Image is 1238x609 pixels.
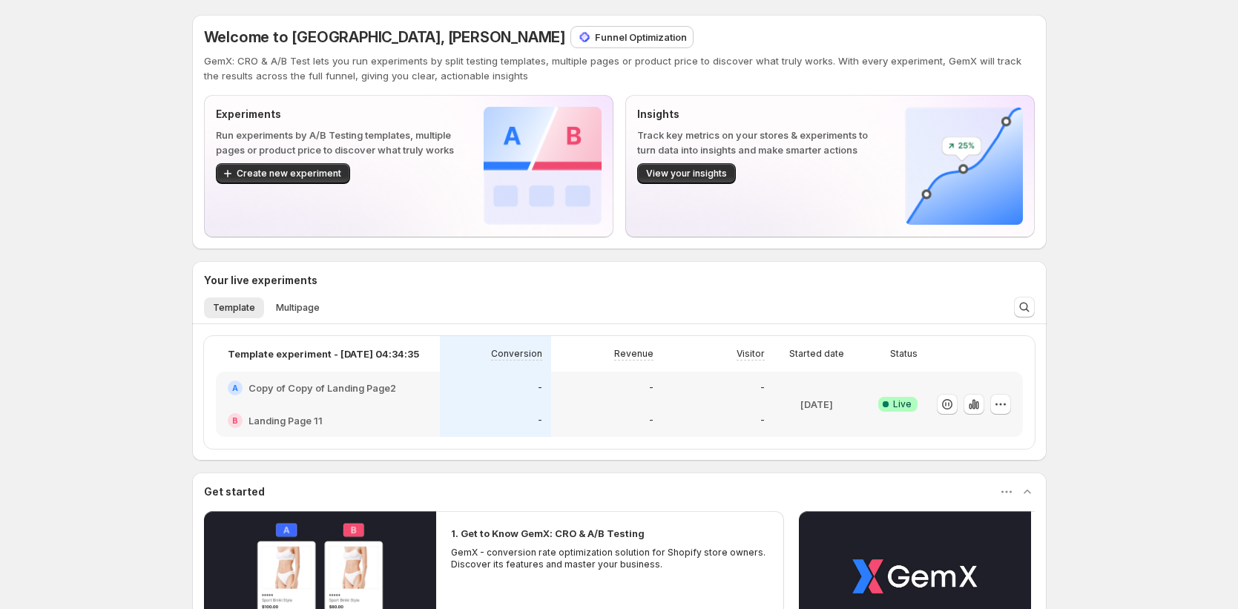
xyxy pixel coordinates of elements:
p: Experiments [216,107,460,122]
button: View your insights [637,163,736,184]
h2: B [232,416,238,425]
img: Insights [905,107,1023,225]
p: - [649,382,653,394]
p: [DATE] [800,397,833,412]
h2: 1. Get to Know GemX: CRO & A/B Testing [451,526,645,541]
span: Welcome to [GEOGRAPHIC_DATA], [PERSON_NAME] [204,28,565,46]
button: Search and filter results [1014,297,1035,317]
p: Track key metrics on your stores & experiments to turn data into insights and make smarter actions [637,128,881,157]
h2: Landing Page 11 [248,413,323,428]
span: Live [893,398,912,410]
span: Create new experiment [237,168,341,180]
button: Create new experiment [216,163,350,184]
h2: A [232,383,238,392]
p: Started date [789,348,844,360]
p: Template experiment - [DATE] 04:34:35 [228,346,419,361]
img: Experiments [484,107,602,225]
p: - [760,415,765,427]
p: Revenue [614,348,653,360]
p: GemX - conversion rate optimization solution for Shopify store owners. Discover its features and ... [451,547,770,570]
p: Run experiments by A/B Testing templates, multiple pages or product price to discover what truly ... [216,128,460,157]
p: - [760,382,765,394]
p: Conversion [491,348,542,360]
img: Funnel Optimization [577,30,592,45]
span: Template [213,302,255,314]
p: GemX: CRO & A/B Test lets you run experiments by split testing templates, multiple pages or produ... [204,53,1035,83]
p: Funnel Optimization [595,30,687,45]
h3: Get started [204,484,265,499]
h2: Copy of Copy of Landing Page2 [248,381,396,395]
p: Visitor [737,348,765,360]
p: - [538,382,542,394]
p: Status [890,348,918,360]
span: View your insights [646,168,727,180]
span: Multipage [276,302,320,314]
p: Insights [637,107,881,122]
p: - [649,415,653,427]
p: - [538,415,542,427]
h3: Your live experiments [204,273,317,288]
